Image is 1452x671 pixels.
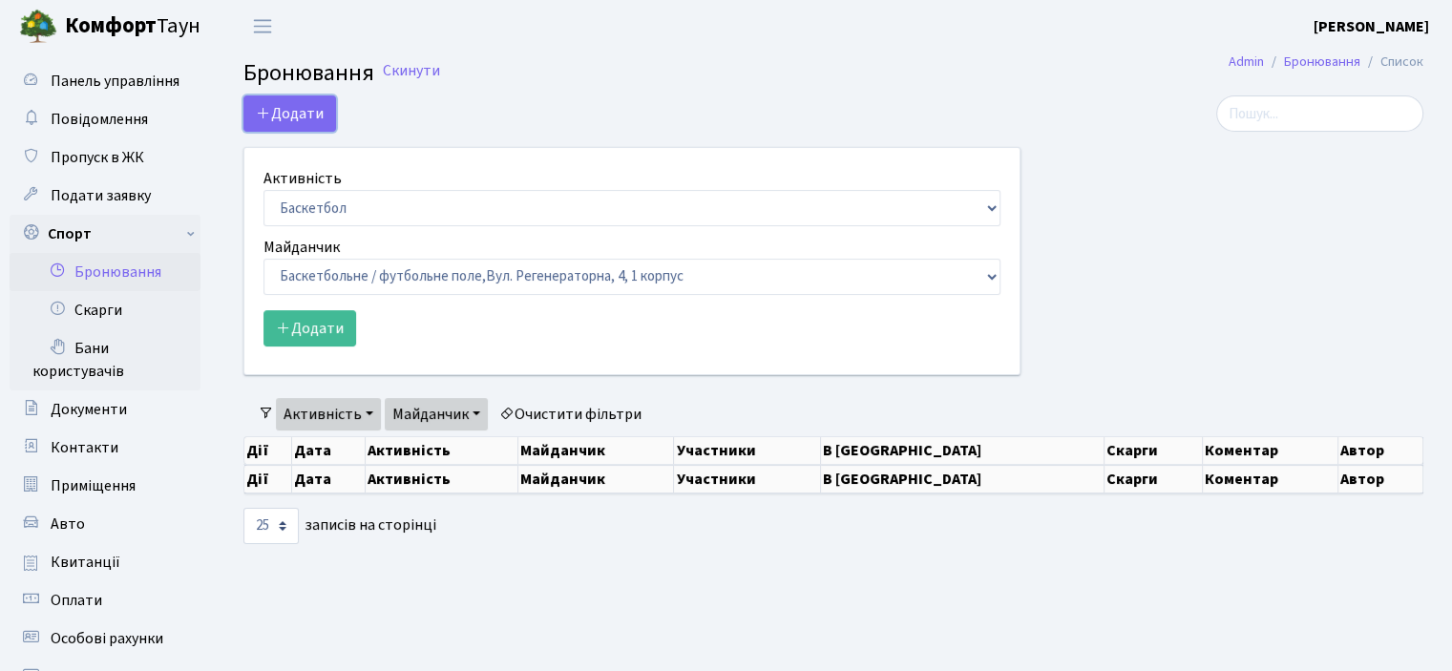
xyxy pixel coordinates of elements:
span: Панель управління [51,71,179,92]
a: Скинути [383,62,440,80]
a: Панель управління [10,62,200,100]
li: Список [1360,52,1423,73]
th: Дата [292,437,366,464]
th: Автор [1338,465,1423,493]
th: Дата [292,465,366,493]
a: Документи [10,390,200,429]
a: Пропуск в ЖК [10,138,200,177]
a: Активність [276,398,381,430]
span: Таун [65,10,200,43]
span: Повідомлення [51,109,148,130]
a: Спорт [10,215,200,253]
th: В [GEOGRAPHIC_DATA] [821,465,1105,493]
button: Додати [243,95,336,132]
th: Активність [366,437,518,464]
span: Квитанції [51,552,120,573]
a: Повідомлення [10,100,200,138]
button: Додати [263,310,356,346]
nav: breadcrumb [1200,42,1452,82]
a: Контакти [10,429,200,467]
th: Участники [674,465,820,493]
th: Скарги [1105,437,1203,464]
a: Оплати [10,581,200,619]
label: Майданчик [263,236,340,259]
th: Коментар [1203,465,1339,493]
span: Пропуск в ЖК [51,147,144,168]
span: Приміщення [51,475,136,496]
span: Особові рахунки [51,628,163,649]
span: Авто [51,514,85,535]
b: Комфорт [65,10,157,41]
select: записів на сторінці [243,508,299,544]
a: Admin [1229,52,1264,72]
span: Бронювання [243,56,374,90]
th: Дії [244,465,292,493]
th: В [GEOGRAPHIC_DATA] [821,437,1105,464]
a: Майданчик [385,398,488,430]
span: Оплати [51,590,102,611]
span: Подати заявку [51,185,151,206]
th: Участники [674,437,820,464]
a: Особові рахунки [10,619,200,658]
th: Майданчик [518,465,675,493]
span: Документи [51,399,127,420]
a: Квитанції [10,543,200,581]
a: Подати заявку [10,177,200,215]
a: [PERSON_NAME] [1314,15,1429,38]
span: Контакти [51,437,118,458]
a: Очистити фільтри [492,398,649,430]
button: Переключити навігацію [239,10,286,42]
th: Коментар [1203,437,1339,464]
a: Бани користувачів [10,329,200,390]
th: Майданчик [518,437,675,464]
th: Автор [1338,437,1423,464]
a: Авто [10,505,200,543]
th: Активність [366,465,518,493]
a: Бронювання [1284,52,1360,72]
b: [PERSON_NAME] [1314,16,1429,37]
th: Скарги [1105,465,1203,493]
label: Активність [263,167,342,190]
th: Дії [244,437,292,464]
a: Приміщення [10,467,200,505]
label: записів на сторінці [243,508,436,544]
img: logo.png [19,8,57,46]
a: Скарги [10,291,200,329]
a: Бронювання [10,253,200,291]
input: Пошук... [1216,95,1423,132]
